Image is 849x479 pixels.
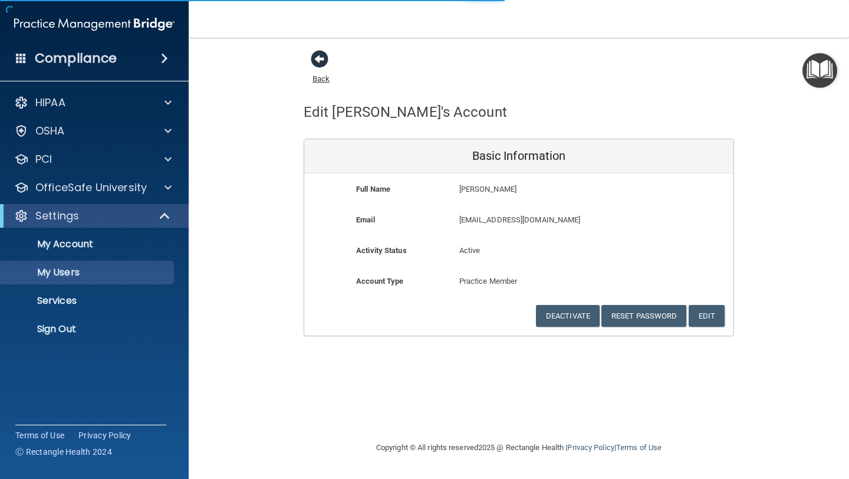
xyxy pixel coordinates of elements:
[536,305,600,327] button: Deactivate
[14,181,172,195] a: OfficeSafe University
[356,277,403,286] b: Account Type
[802,53,837,88] button: Open Resource Center
[356,215,375,224] b: Email
[78,429,131,441] a: Privacy Policy
[8,295,169,307] p: Services
[15,446,112,458] span: Ⓒ Rectangle Health 2024
[459,182,647,196] p: [PERSON_NAME]
[14,12,175,36] img: PMB logo
[14,124,172,138] a: OSHA
[35,152,52,166] p: PCI
[356,185,390,193] b: Full Name
[35,96,65,110] p: HIPAA
[8,323,169,335] p: Sign Out
[8,238,169,250] p: My Account
[35,124,65,138] p: OSHA
[689,305,725,327] button: Edit
[356,246,407,255] b: Activity Status
[601,305,686,327] button: Reset Password
[304,429,734,467] div: Copyright © All rights reserved 2025 @ Rectangle Health | |
[459,274,579,288] p: Practice Member
[35,181,147,195] p: OfficeSafe University
[459,213,647,227] p: [EMAIL_ADDRESS][DOMAIN_NAME]
[8,267,169,278] p: My Users
[312,60,330,83] a: Back
[459,244,579,258] p: Active
[567,443,614,452] a: Privacy Policy
[14,96,172,110] a: HIPAA
[14,152,172,166] a: PCI
[616,443,662,452] a: Terms of Use
[35,50,117,67] h4: Compliance
[14,209,171,223] a: Settings
[15,429,64,441] a: Terms of Use
[304,139,733,173] div: Basic Information
[35,209,79,223] p: Settings
[304,104,507,120] h4: Edit [PERSON_NAME]'s Account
